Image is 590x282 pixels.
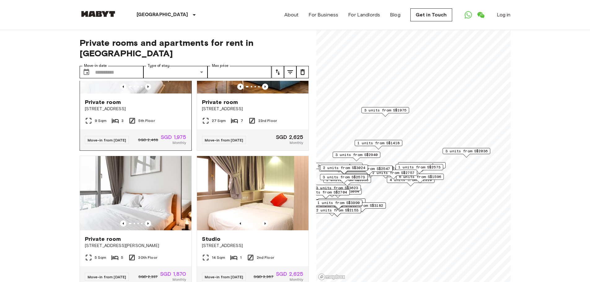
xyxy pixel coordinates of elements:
[88,138,126,142] span: Move-in from [DATE]
[401,163,443,168] span: 3 units from S$1480
[257,255,274,260] span: 2nd Floor
[462,9,474,21] a: Open WhatsApp
[396,174,444,183] div: Map marker
[237,220,243,227] button: Previous image
[321,199,363,204] span: 5 units from S$1838
[364,107,406,113] span: 3 units from S$1975
[314,188,362,198] div: Map marker
[410,8,452,21] a: Get in Touch
[396,164,443,174] div: Map marker
[80,156,191,230] img: Marketing picture of unit SG-01-113-001-05
[121,118,124,124] span: 3
[399,174,441,180] span: 6 units from S$1596
[137,11,188,19] p: [GEOGRAPHIC_DATA]
[323,174,365,180] span: 3 units from S$2573
[305,189,347,195] span: 1 units from S$2704
[338,202,386,212] div: Map marker
[313,207,361,217] div: Map marker
[205,275,243,279] span: Move-in from [DATE]
[290,140,303,145] span: Monthly
[121,255,123,260] span: 5
[372,170,414,176] span: 2 units from S$2757
[316,207,358,213] span: 2 units from S$2153
[240,255,242,260] span: 1
[85,106,186,112] span: [STREET_ADDRESS]
[202,235,221,243] span: Studio
[80,11,117,17] img: Habyt
[445,148,487,154] span: 3 units from S$2036
[80,37,309,59] span: Private rooms and apartments for rent in [GEOGRAPHIC_DATA]
[318,163,360,169] span: 3 units from S$1985
[202,98,238,106] span: Private room
[138,118,155,124] span: 5th Floor
[80,66,93,78] button: Choose date
[346,166,393,176] div: Map marker
[237,84,243,90] button: Previous image
[262,84,268,90] button: Previous image
[272,66,284,78] button: tune
[341,203,383,208] span: 1 units from S$3182
[296,66,309,78] button: tune
[308,11,338,19] a: For Business
[348,166,390,171] span: 1 units from S$2547
[197,19,309,151] a: Marketing picture of unit SG-01-108-001-001Previous imagePrevious imagePrivate room[STREET_ADDRES...
[357,140,400,146] span: 1 units from S$1418
[95,255,107,260] span: 5 Sqm
[120,84,126,90] button: Previous image
[262,220,268,227] button: Previous image
[398,162,446,172] div: Map marker
[84,63,107,68] label: Move-in date
[148,63,169,68] label: Type of stay
[205,138,243,142] span: Move-in from [DATE]
[390,11,400,19] a: Blog
[333,152,380,161] div: Map marker
[474,9,487,21] a: Open WeChat
[85,98,121,106] span: Private room
[284,11,299,19] a: About
[145,220,151,227] button: Previous image
[318,273,345,280] a: Mapbox logo
[348,11,380,19] a: For Landlords
[313,185,361,194] div: Map marker
[323,177,371,186] div: Map marker
[80,19,192,151] a: Marketing picture of unit SG-01-100-001-001Previous imagePrevious imagePrivate room[STREET_ADDRES...
[138,255,157,260] span: 30th Floor
[88,275,126,279] span: Move-in from [DATE]
[335,152,378,158] span: 3 units from S$2940
[320,165,368,174] div: Map marker
[85,235,121,243] span: Private room
[212,118,226,124] span: 27 Sqm
[390,177,432,183] span: 4 units from S$2310
[320,174,368,184] div: Map marker
[197,156,308,230] img: Marketing picture of unit SG-01-111-006-001
[160,271,186,277] span: SGD 1,870
[443,148,490,158] div: Map marker
[319,165,369,175] div: Map marker
[138,274,158,280] span: SGD 2,337
[258,118,277,124] span: 23rd Floor
[254,274,273,280] span: SGD 3,367
[202,243,304,249] span: [STREET_ADDRESS]
[212,255,225,260] span: 14 Sqm
[120,220,126,227] button: Previous image
[284,66,296,78] button: tune
[317,200,360,206] span: 1 units from S$3990
[95,118,107,124] span: 9 Sqm
[145,84,151,90] button: Previous image
[355,140,402,150] div: Map marker
[398,164,440,170] span: 1 units from S$2573
[315,163,363,172] div: Map marker
[316,185,358,191] span: 3 units from S$3623
[202,106,304,112] span: [STREET_ADDRESS]
[361,107,409,117] div: Map marker
[161,134,186,140] span: SGD 1,975
[302,189,350,199] div: Map marker
[276,134,303,140] span: SGD 2,625
[212,63,229,68] label: Max price
[323,165,365,171] span: 2 units from S$3024
[326,177,368,183] span: 1 units from S$2893
[138,137,158,143] span: SGD 2,468
[345,166,393,175] div: Map marker
[497,11,511,19] a: Log in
